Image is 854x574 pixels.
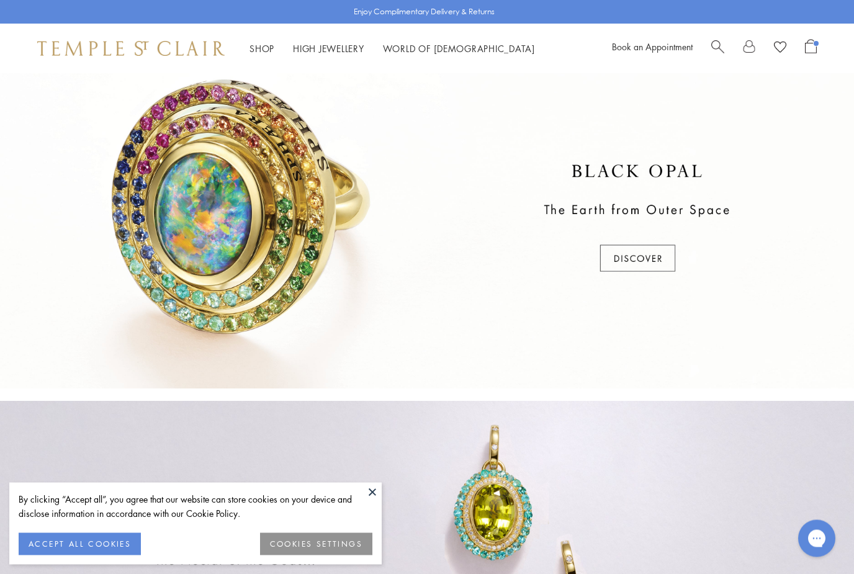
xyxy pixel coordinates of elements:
a: World of [DEMOGRAPHIC_DATA]World of [DEMOGRAPHIC_DATA] [383,42,535,55]
div: By clicking “Accept all”, you agree that our website can store cookies on your device and disclos... [19,492,372,521]
a: Open Shopping Bag [805,39,817,58]
a: Book an Appointment [612,40,693,53]
a: High JewelleryHigh Jewellery [293,42,364,55]
nav: Main navigation [249,41,535,56]
a: Search [711,39,724,58]
button: ACCEPT ALL COOKIES [19,533,141,555]
iframe: Gorgias live chat messenger [792,516,842,562]
a: ShopShop [249,42,274,55]
button: COOKIES SETTINGS [260,533,372,555]
img: Temple St. Clair [37,41,225,56]
p: Enjoy Complimentary Delivery & Returns [354,6,495,18]
a: View Wishlist [774,39,786,58]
